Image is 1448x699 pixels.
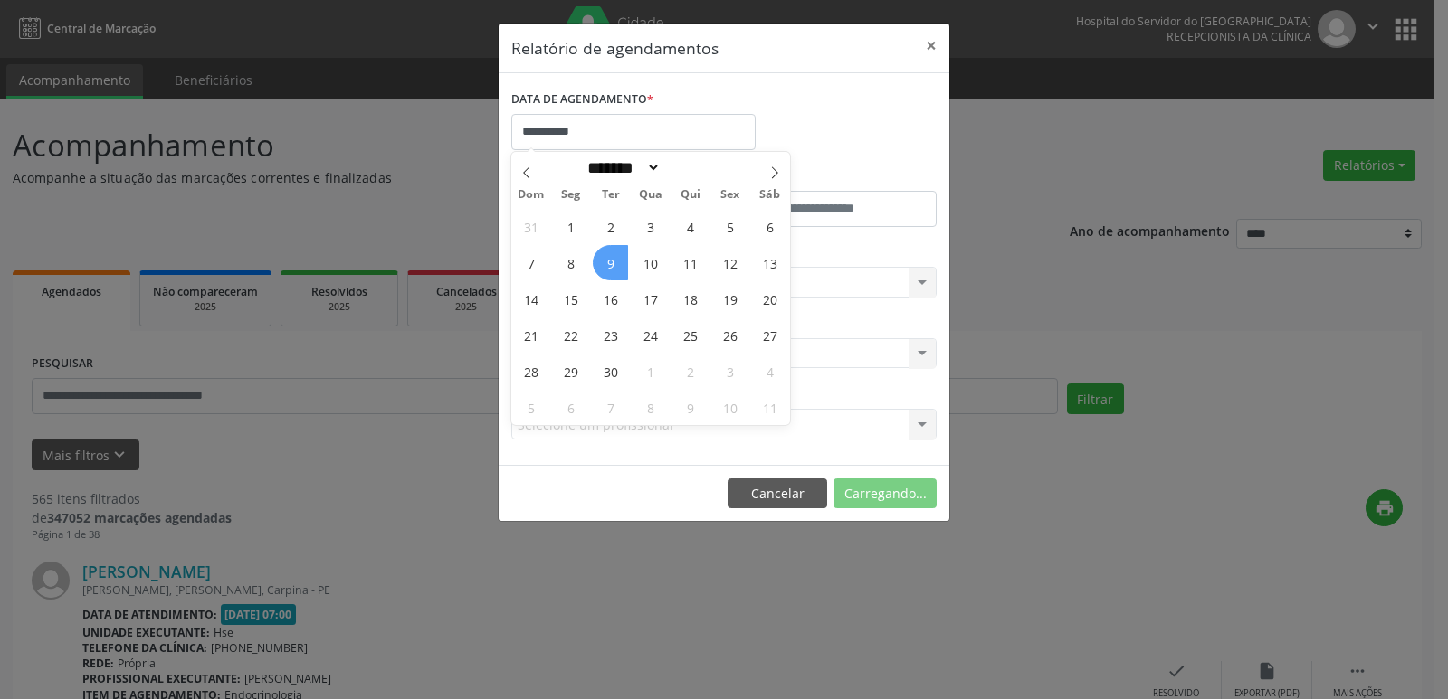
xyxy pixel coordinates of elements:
[672,354,708,389] span: Outubro 2, 2025
[712,209,748,244] span: Setembro 5, 2025
[593,390,628,425] span: Outubro 7, 2025
[752,245,787,280] span: Setembro 13, 2025
[671,189,710,201] span: Qui
[633,209,668,244] span: Setembro 3, 2025
[511,189,551,201] span: Dom
[752,281,787,316] span: Setembro 20, 2025
[591,189,631,201] span: Ter
[728,478,827,509] button: Cancelar
[729,163,937,191] label: ATÉ
[633,281,668,316] span: Setembro 17, 2025
[633,317,668,353] span: Setembro 24, 2025
[593,245,628,280] span: Setembro 9, 2025
[513,354,548,389] span: Setembro 28, 2025
[913,24,949,68] button: Close
[672,281,708,316] span: Setembro 18, 2025
[752,317,787,353] span: Setembro 27, 2025
[712,245,748,280] span: Setembro 12, 2025
[513,209,548,244] span: Agosto 31, 2025
[712,354,748,389] span: Outubro 3, 2025
[553,354,588,389] span: Setembro 29, 2025
[672,245,708,280] span: Setembro 11, 2025
[752,390,787,425] span: Outubro 11, 2025
[750,189,790,201] span: Sáb
[553,317,588,353] span: Setembro 22, 2025
[553,245,588,280] span: Setembro 8, 2025
[553,209,588,244] span: Setembro 1, 2025
[593,281,628,316] span: Setembro 16, 2025
[633,245,668,280] span: Setembro 10, 2025
[712,390,748,425] span: Outubro 10, 2025
[553,281,588,316] span: Setembro 15, 2025
[672,209,708,244] span: Setembro 4, 2025
[511,36,719,60] h5: Relatório de agendamentos
[633,354,668,389] span: Outubro 1, 2025
[511,86,653,114] label: DATA DE AGENDAMENTO
[672,390,708,425] span: Outubro 9, 2025
[551,189,591,201] span: Seg
[513,281,548,316] span: Setembro 14, 2025
[712,317,748,353] span: Setembro 26, 2025
[631,189,671,201] span: Qua
[593,209,628,244] span: Setembro 2, 2025
[710,189,750,201] span: Sex
[553,390,588,425] span: Outubro 6, 2025
[633,390,668,425] span: Outubro 8, 2025
[593,317,628,353] span: Setembro 23, 2025
[661,158,720,177] input: Year
[513,390,548,425] span: Outubro 5, 2025
[752,354,787,389] span: Outubro 4, 2025
[513,245,548,280] span: Setembro 7, 2025
[834,478,937,509] button: Carregando...
[752,209,787,244] span: Setembro 6, 2025
[513,317,548,353] span: Setembro 21, 2025
[593,354,628,389] span: Setembro 30, 2025
[712,281,748,316] span: Setembro 19, 2025
[581,158,661,177] select: Month
[672,317,708,353] span: Setembro 25, 2025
